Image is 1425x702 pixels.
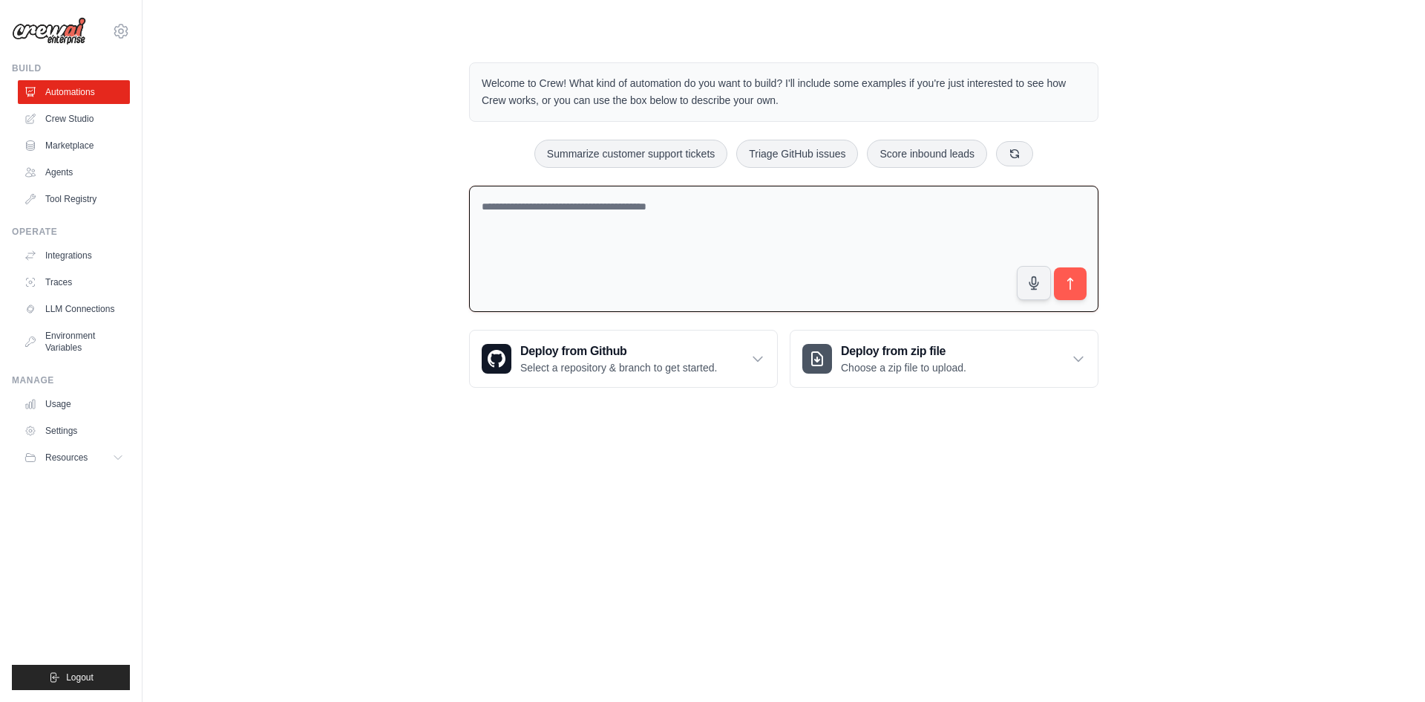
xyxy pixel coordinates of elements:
[18,446,130,469] button: Resources
[534,140,727,168] button: Summarize customer support tickets
[520,360,717,375] p: Select a repository & branch to get started.
[12,17,86,45] img: Logo
[66,672,94,683] span: Logout
[18,419,130,443] a: Settings
[18,270,130,294] a: Traces
[12,374,130,386] div: Manage
[841,360,966,375] p: Choose a zip file to upload.
[18,324,130,360] a: Environment Variables
[45,452,88,464] span: Resources
[18,160,130,184] a: Agents
[18,80,130,104] a: Automations
[18,134,130,157] a: Marketplace
[18,392,130,416] a: Usage
[12,226,130,238] div: Operate
[482,75,1086,109] p: Welcome to Crew! What kind of automation do you want to build? I'll include some examples if you'...
[12,665,130,690] button: Logout
[12,62,130,74] div: Build
[18,244,130,267] a: Integrations
[736,140,858,168] button: Triage GitHub issues
[1351,631,1425,702] iframe: Chat Widget
[18,187,130,211] a: Tool Registry
[867,140,987,168] button: Score inbound leads
[18,107,130,131] a: Crew Studio
[18,297,130,321] a: LLM Connections
[520,342,717,360] h3: Deploy from Github
[841,342,966,360] h3: Deploy from zip file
